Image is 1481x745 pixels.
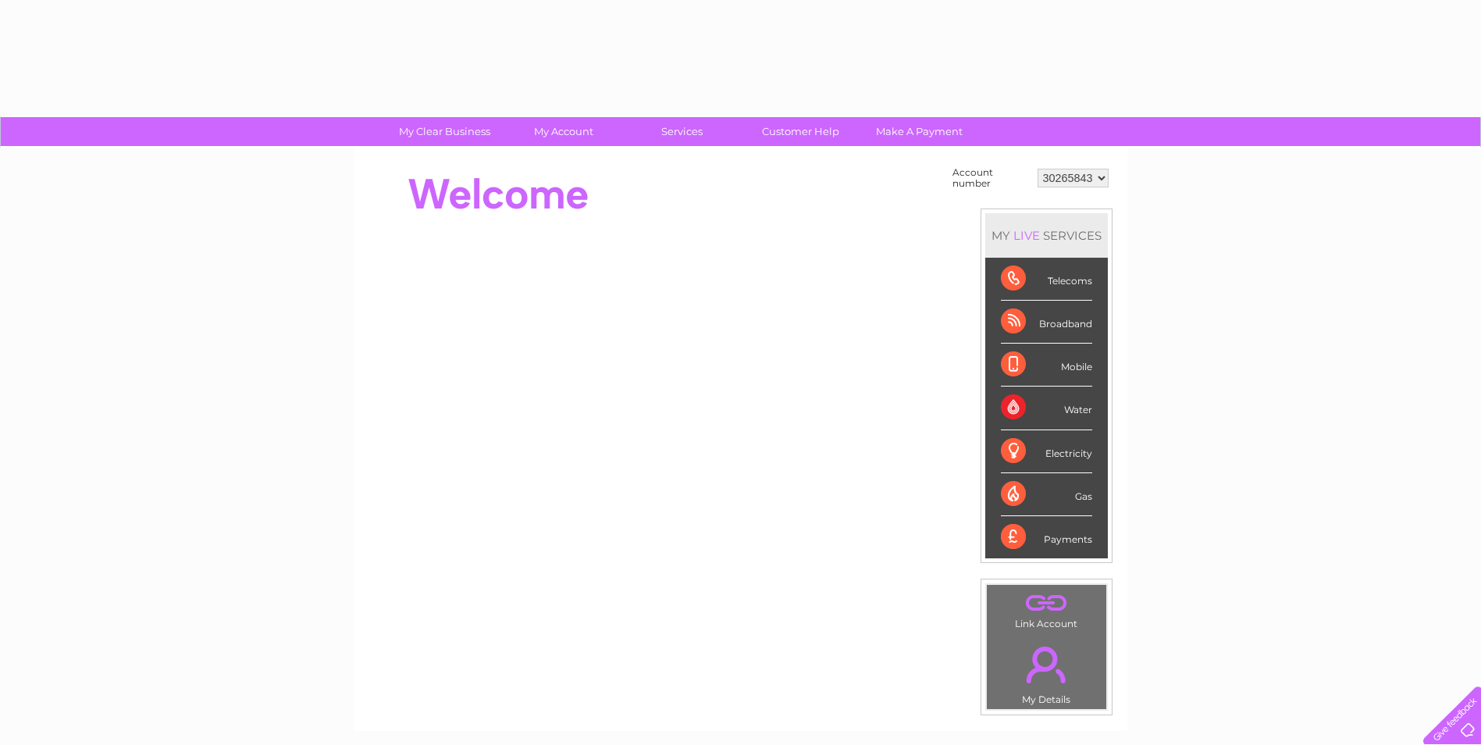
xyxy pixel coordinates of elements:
div: Payments [1001,516,1092,558]
div: Water [1001,387,1092,430]
a: Make A Payment [855,117,984,146]
div: Mobile [1001,344,1092,387]
a: . [991,589,1102,616]
div: MY SERVICES [985,213,1108,258]
a: My Account [499,117,628,146]
td: Account number [949,163,1034,193]
div: Electricity [1001,430,1092,473]
a: My Clear Business [380,117,509,146]
a: . [991,637,1102,692]
div: Gas [1001,473,1092,516]
td: Link Account [986,584,1107,633]
div: Broadband [1001,301,1092,344]
a: Services [618,117,746,146]
a: Customer Help [736,117,865,146]
div: Telecoms [1001,258,1092,301]
div: LIVE [1010,228,1043,243]
td: My Details [986,633,1107,710]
